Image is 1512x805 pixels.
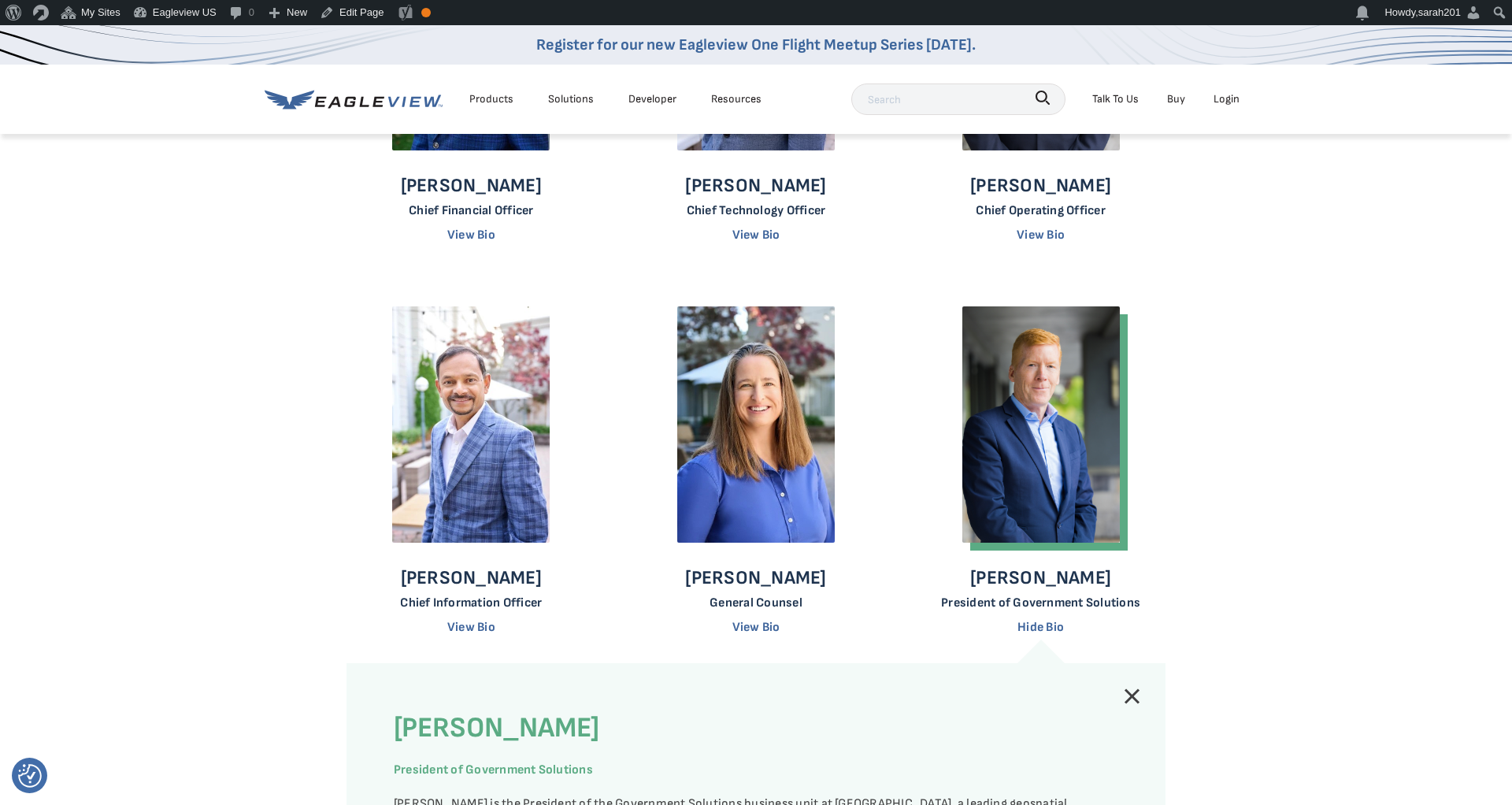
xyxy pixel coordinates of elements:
[941,566,1140,590] p: [PERSON_NAME]
[1214,89,1240,109] div: Login
[394,710,1118,747] h4: [PERSON_NAME]
[400,595,542,610] p: Chief Information Officer
[677,306,835,543] img: Rebecca Unruh - General Counsel
[394,759,1118,782] p: President of Government Solutions
[548,89,594,109] div: Solutions
[1418,6,1461,18] span: sarah201
[628,89,676,109] a: Developer
[941,595,1140,610] p: President of Government Solutions
[18,764,42,788] button: Consent Preferences
[685,203,826,218] p: Chief Technology Officer
[401,203,542,218] p: Chief Financial Officer
[469,89,513,109] div: Products
[1092,89,1139,109] div: Talk To Us
[401,174,542,198] p: [PERSON_NAME]
[685,595,826,610] p: General Counsel
[392,306,550,543] img: Raman Krishnaswami - Chief Information Officer
[1017,228,1065,243] a: View Bio
[1167,89,1185,109] a: Buy
[447,228,495,243] a: View Bio
[421,8,431,17] div: OK
[962,306,1120,543] img: Robert Locke - President of Government Solutions
[851,83,1065,115] input: Search
[18,764,42,788] img: Revisit consent button
[685,566,826,590] p: [PERSON_NAME]
[732,620,780,635] a: View Bio
[685,174,826,198] p: [PERSON_NAME]
[1017,620,1064,635] a: Hide Bio
[536,35,976,54] a: Register for our new Eagleview One Flight Meetup Series [DATE].
[970,203,1111,218] p: Chief Operating Officer
[732,228,780,243] a: View Bio
[447,620,495,635] a: View Bio
[400,566,542,590] p: [PERSON_NAME]
[970,174,1111,198] p: [PERSON_NAME]
[711,89,762,109] div: Resources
